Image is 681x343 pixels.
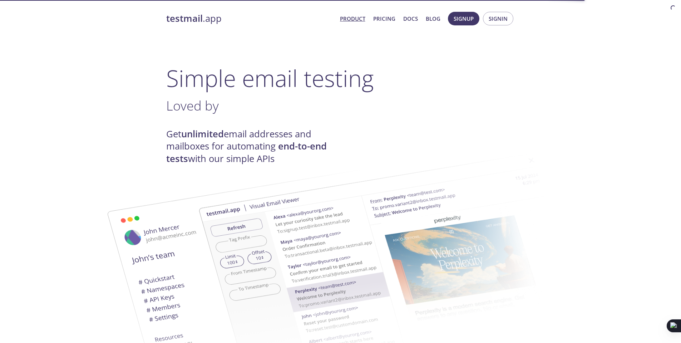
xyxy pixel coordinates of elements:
a: Product [340,14,365,23]
strong: end-to-end tests [166,140,327,165]
span: Loved by [166,97,219,114]
a: Docs [403,14,418,23]
h4: Get email addresses and mailboxes for automating with our simple APIs [166,128,341,165]
a: testmail.app [166,13,334,25]
button: Signin [483,12,513,25]
button: Signup [448,12,479,25]
span: Signup [454,14,474,23]
h1: Simple email testing [166,64,515,92]
a: Pricing [373,14,395,23]
a: Blog [426,14,440,23]
strong: unlimited [181,128,224,140]
strong: testmail [166,12,203,25]
span: Signin [489,14,508,23]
